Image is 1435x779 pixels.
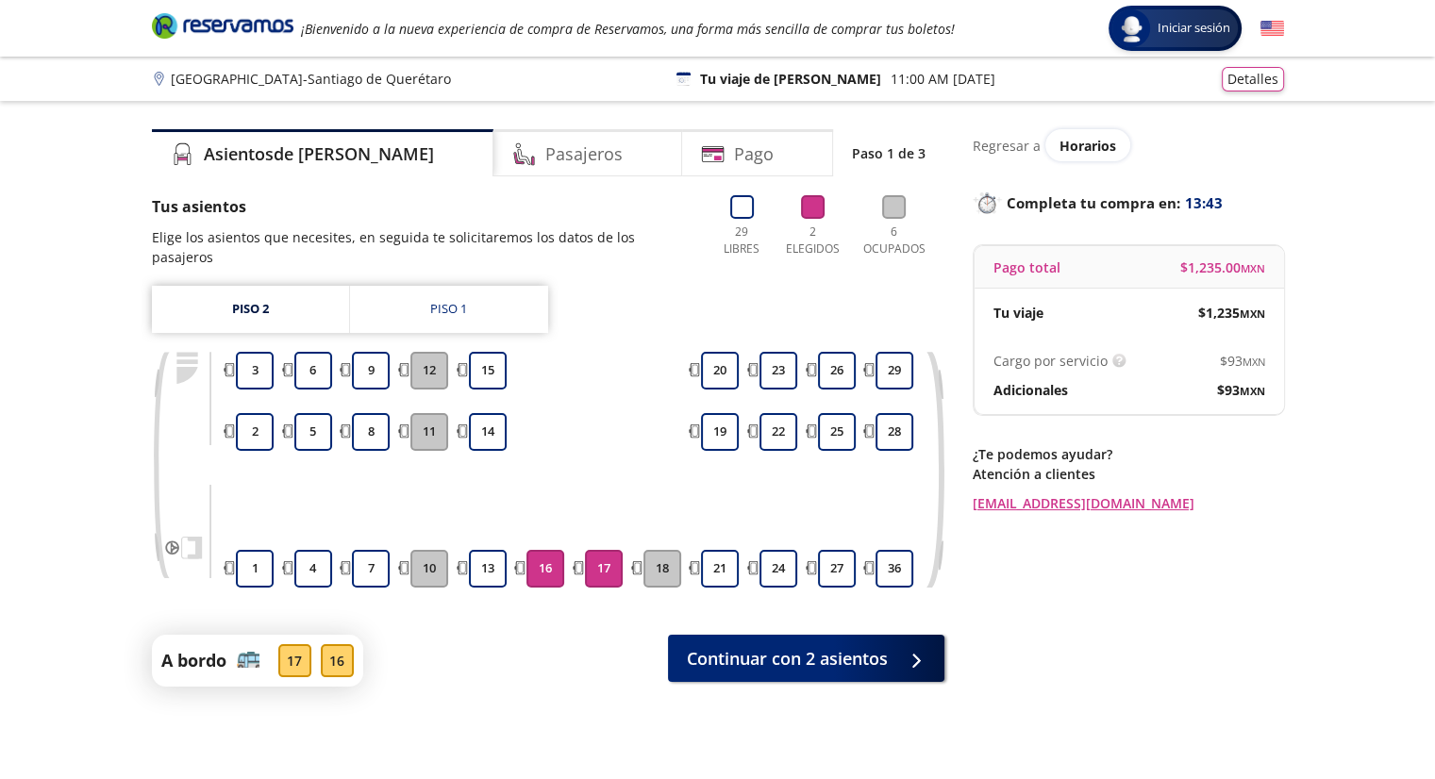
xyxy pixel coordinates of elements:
span: $ 1,235.00 [1180,257,1265,277]
p: Regresar a [973,136,1041,156]
span: $ 1,235 [1198,303,1265,323]
p: ¿Te podemos ayudar? [973,444,1284,464]
span: $ 93 [1217,380,1265,400]
div: Regresar a ver horarios [973,129,1284,161]
button: 23 [759,352,797,389]
span: 13:43 [1185,192,1223,214]
p: Pago total [993,257,1060,277]
button: 4 [294,550,332,588]
button: 20 [701,352,739,389]
button: 22 [759,413,797,451]
h4: Asientos de [PERSON_NAME] [204,141,434,167]
button: 28 [876,413,913,451]
button: 13 [469,550,507,588]
p: Adicionales [993,380,1068,400]
p: A bordo [161,648,226,673]
i: Brand Logo [152,11,293,40]
span: Iniciar sesión [1150,19,1238,38]
button: 3 [236,352,274,389]
span: Continuar con 2 asientos [687,646,888,671]
button: 8 [352,413,390,451]
button: 24 [759,550,797,588]
p: 11:00 AM [DATE] [891,69,995,89]
button: Detalles [1222,67,1284,91]
button: 6 [294,352,332,389]
p: Paso 1 de 3 [852,143,926,163]
button: 25 [818,413,856,451]
div: 17 [278,644,311,677]
p: [GEOGRAPHIC_DATA] - Santiago de Querétaro [171,69,451,89]
button: 15 [469,352,507,389]
button: 2 [236,413,274,451]
small: MXN [1240,307,1265,321]
p: Cargo por servicio [993,351,1108,371]
p: Atención a clientes [973,464,1284,484]
p: 2 Elegidos [781,224,844,257]
a: [EMAIL_ADDRESS][DOMAIN_NAME] [973,493,1284,513]
button: 26 [818,352,856,389]
button: 1 [236,550,274,588]
button: 7 [352,550,390,588]
button: 9 [352,352,390,389]
p: Tu viaje de [PERSON_NAME] [700,69,881,89]
small: MXN [1243,355,1265,369]
div: 16 [321,644,354,677]
button: 16 [526,550,564,588]
h4: Pago [734,141,774,167]
button: 29 [876,352,913,389]
button: 27 [818,550,856,588]
button: 10 [410,550,448,588]
button: 36 [876,550,913,588]
a: Piso 2 [152,286,349,333]
button: 21 [701,550,739,588]
button: 19 [701,413,739,451]
a: Piso 1 [350,286,548,333]
div: Piso 1 [430,300,467,319]
p: 29 Libres [716,224,768,257]
em: ¡Bienvenido a la nueva experiencia de compra de Reservamos, una forma más sencilla de comprar tus... [301,20,955,38]
button: 14 [469,413,507,451]
button: Continuar con 2 asientos [668,635,944,682]
button: 17 [585,550,623,588]
a: Brand Logo [152,11,293,45]
p: Tu viaje [993,303,1043,323]
button: 11 [410,413,448,451]
p: 6 Ocupados [859,224,930,257]
p: Tus asientos [152,195,697,218]
span: $ 93 [1220,351,1265,371]
button: English [1260,17,1284,41]
button: 5 [294,413,332,451]
small: MXN [1240,384,1265,398]
p: Elige los asientos que necesites, en seguida te solicitaremos los datos de los pasajeros [152,227,697,267]
small: MXN [1241,261,1265,275]
h4: Pasajeros [545,141,623,167]
button: 12 [410,352,448,389]
p: Completa tu compra en : [973,190,1284,216]
span: Horarios [1060,137,1116,155]
button: 18 [643,550,681,588]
